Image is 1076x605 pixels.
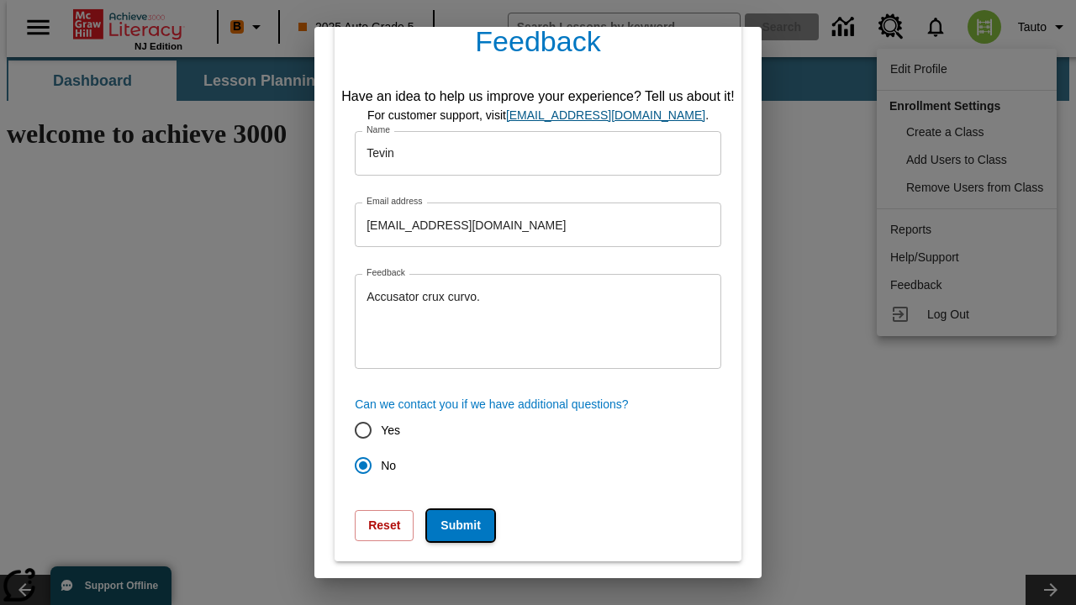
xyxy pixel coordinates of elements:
span: No [381,457,396,475]
button: Submit [427,510,493,541]
label: Name [367,124,390,136]
label: Email address [367,195,423,208]
label: Feedback [367,266,405,279]
span: Yes [381,422,400,439]
div: Have an idea to help us improve your experience? Tell us about it! [341,87,735,107]
div: contact-permission [355,413,721,483]
h4: Feedback [335,11,741,80]
button: Reset [355,510,414,541]
div: For customer support, visit . [341,107,735,124]
a: support, will open in new browser tab [506,108,705,122]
